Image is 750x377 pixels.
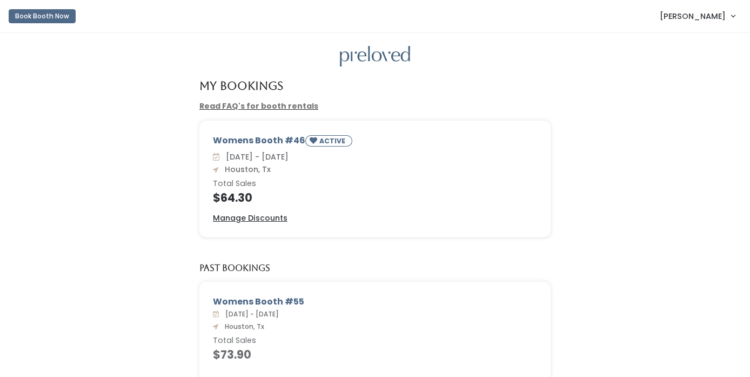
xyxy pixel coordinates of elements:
[221,309,279,319] span: [DATE] - [DATE]
[660,10,726,22] span: [PERSON_NAME]
[649,4,746,28] a: [PERSON_NAME]
[319,136,347,145] small: ACTIVE
[213,213,287,224] a: Manage Discounts
[340,46,410,67] img: preloved logo
[199,263,270,273] h5: Past Bookings
[213,348,537,361] h4: $73.90
[222,151,289,162] span: [DATE] - [DATE]
[220,322,264,331] span: Houston, Tx
[213,191,537,204] h4: $64.30
[199,80,283,92] h4: My Bookings
[213,336,537,345] h6: Total Sales
[220,164,271,175] span: Houston, Tx
[9,4,76,28] a: Book Booth Now
[213,134,537,151] div: Womens Booth #46
[9,9,76,23] button: Book Booth Now
[213,295,537,308] div: Womens Booth #55
[213,180,537,188] h6: Total Sales
[213,213,287,223] u: Manage Discounts
[199,101,318,111] a: Read FAQ's for booth rentals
